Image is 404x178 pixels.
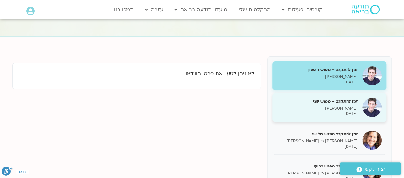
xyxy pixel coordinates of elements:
img: תודעה בריאה [352,5,380,14]
h5: זמן להתקרב מפגש שלישי [277,131,358,137]
a: קורסים ופעילות [278,4,326,16]
p: [PERSON_NAME] בן [PERSON_NAME] [277,139,358,144]
p: [DATE] [277,111,358,117]
a: תמכו בנו [111,4,137,16]
p: לא ניתן לטעון את פרטי הווידאו [19,69,254,78]
a: ההקלטות שלי [235,4,274,16]
img: זמן להתקרב – מפגש ראשון [362,66,382,85]
p: [PERSON_NAME] [277,74,358,80]
p: [DATE] [277,144,358,149]
h5: זמן להתקרב מפגש רביעי [277,163,358,169]
a: מועדון תודעה בריאה [171,4,231,16]
p: [DATE] [277,80,358,85]
h5: זמן להתקרב – מפגש ראשון [277,67,358,73]
p: [PERSON_NAME] בן [PERSON_NAME] [277,171,358,176]
a: עזרה [142,4,166,16]
img: זמן להתקרב – מפגש שני [362,98,382,117]
img: זמן להתקרב מפגש שלישי [362,131,382,150]
p: [PERSON_NAME] [277,106,358,111]
a: יצירת קשר [340,162,401,175]
h5: זמן להתקרב – מפגש שני [277,98,358,104]
span: יצירת קשר [362,165,385,174]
